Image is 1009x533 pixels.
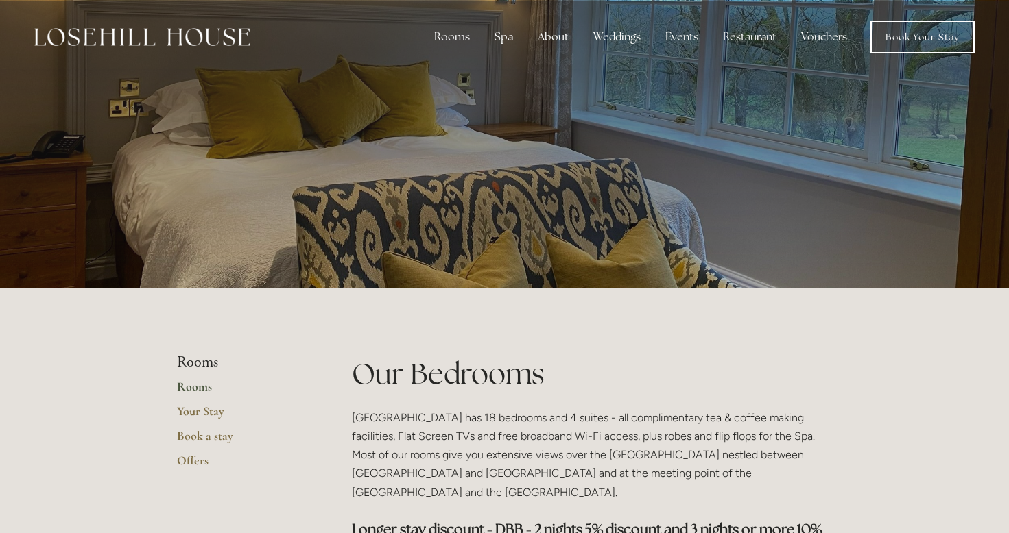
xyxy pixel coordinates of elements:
img: Losehill House [34,28,250,46]
div: Spa [484,23,524,51]
a: Book a stay [177,428,308,453]
p: [GEOGRAPHIC_DATA] has 18 bedrooms and 4 suites - all complimentary tea & coffee making facilities... [352,408,833,501]
a: Book Your Stay [870,21,975,53]
div: Rooms [423,23,481,51]
div: About [527,23,580,51]
h1: Our Bedrooms [352,354,833,394]
li: Rooms [177,354,308,371]
div: Weddings [582,23,652,51]
a: Offers [177,453,308,478]
a: Rooms [177,379,308,404]
div: Events [654,23,709,51]
div: Restaurant [712,23,787,51]
a: Your Stay [177,404,308,428]
a: Vouchers [790,23,858,51]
